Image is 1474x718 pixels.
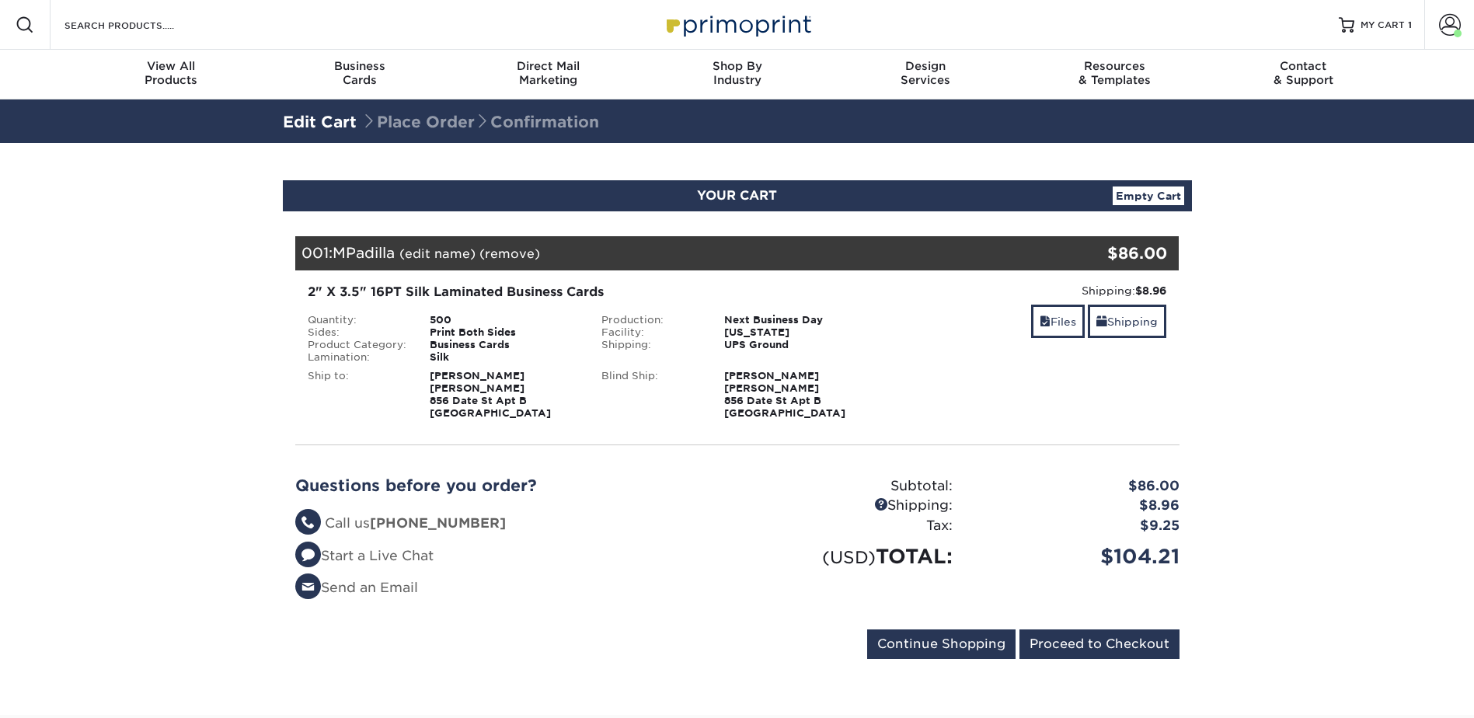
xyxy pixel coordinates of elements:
input: Proceed to Checkout [1019,629,1180,659]
div: Quantity: [296,314,419,326]
div: Industry [643,59,831,87]
span: Shop By [643,59,831,73]
span: Contact [1209,59,1398,73]
a: Shop ByIndustry [643,50,831,99]
div: Shipping: [896,283,1167,298]
div: 001: [295,236,1032,270]
span: Design [831,59,1020,73]
input: Continue Shopping [867,629,1016,659]
input: SEARCH PRODUCTS..... [63,16,214,34]
div: Business Cards [418,339,590,351]
li: Call us [295,514,726,534]
span: files [1040,315,1051,328]
div: $9.25 [964,516,1191,536]
strong: [PERSON_NAME] [PERSON_NAME] 856 Date St Apt B [GEOGRAPHIC_DATA] [724,370,845,419]
a: Files [1031,305,1085,338]
div: [US_STATE] [713,326,884,339]
div: Shipping: [737,496,964,516]
div: Shipping: [590,339,713,351]
div: 500 [418,314,590,326]
span: 1 [1408,19,1412,30]
div: Product Category: [296,339,419,351]
div: Sides: [296,326,419,339]
div: Next Business Day [713,314,884,326]
div: & Templates [1020,59,1209,87]
div: $86.00 [964,476,1191,497]
span: Resources [1020,59,1209,73]
div: Subtotal: [737,476,964,497]
div: Marketing [454,59,643,87]
div: Lamination: [296,351,419,364]
a: Direct MailMarketing [454,50,643,99]
div: Cards [265,59,454,87]
div: Print Both Sides [418,326,590,339]
a: Edit Cart [283,113,357,131]
strong: [PERSON_NAME] [PERSON_NAME] 856 Date St Apt B [GEOGRAPHIC_DATA] [430,370,551,419]
div: Facility: [590,326,713,339]
a: Contact& Support [1209,50,1398,99]
a: Shipping [1088,305,1166,338]
span: shipping [1096,315,1107,328]
a: (edit name) [399,246,476,261]
div: & Support [1209,59,1398,87]
a: Start a Live Chat [295,548,434,563]
div: $86.00 [1032,242,1168,265]
a: Send an Email [295,580,418,595]
div: Production: [590,314,713,326]
div: $8.96 [964,496,1191,516]
div: Ship to: [296,370,419,420]
span: Direct Mail [454,59,643,73]
span: View All [77,59,266,73]
img: Primoprint [660,8,815,41]
span: MPadilla [333,244,395,261]
a: Resources& Templates [1020,50,1209,99]
div: Silk [418,351,590,364]
a: View AllProducts [77,50,266,99]
span: MY CART [1361,19,1405,32]
small: (USD) [822,547,876,567]
span: YOUR CART [697,188,777,203]
div: Blind Ship: [590,370,713,420]
span: Place Order Confirmation [361,113,599,131]
strong: [PHONE_NUMBER] [370,515,506,531]
div: Tax: [737,516,964,536]
div: 2" X 3.5" 16PT Silk Laminated Business Cards [308,283,873,301]
span: Business [265,59,454,73]
strong: $8.96 [1135,284,1166,297]
a: BusinessCards [265,50,454,99]
a: (remove) [479,246,540,261]
h2: Questions before you order? [295,476,726,495]
a: DesignServices [831,50,1020,99]
div: TOTAL: [737,542,964,571]
a: Empty Cart [1113,186,1184,205]
div: Products [77,59,266,87]
div: Services [831,59,1020,87]
div: $104.21 [964,542,1191,571]
div: UPS Ground [713,339,884,351]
